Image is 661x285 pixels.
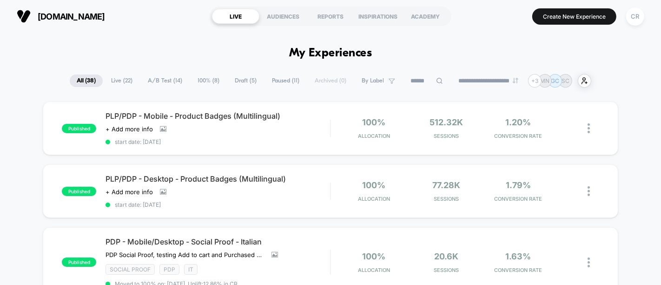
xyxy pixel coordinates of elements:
[259,9,307,24] div: AUDIENCES
[104,75,139,87] span: Live ( 22 )
[106,251,264,258] span: PDP Social Proof, testing Add to cart and Purchased messaging
[62,258,96,267] span: published
[106,125,153,133] span: + Add more info
[362,117,385,127] span: 100%
[106,264,155,275] span: SOCIAL PROOF
[434,251,458,261] span: 20.6k
[17,9,31,23] img: Visually logo
[541,77,550,84] p: MN
[505,251,531,261] span: 1.63%
[184,264,198,275] span: IT
[412,196,480,202] span: Sessions
[484,267,552,273] span: CONVERSION RATE
[358,267,390,273] span: Allocation
[106,138,330,145] span: start date: [DATE]
[265,75,306,87] span: Paused ( 11 )
[588,258,590,267] img: close
[626,7,644,26] div: CR
[532,8,616,25] button: Create New Experience
[362,77,384,84] span: By Label
[354,9,402,24] div: INSPIRATIONS
[551,77,560,84] p: GC
[228,75,264,87] span: Draft ( 5 )
[562,77,569,84] p: SC
[289,47,372,60] h1: My Experiences
[62,124,96,133] span: published
[106,201,330,208] span: start date: [DATE]
[484,196,552,202] span: CONVERSION RATE
[106,111,330,121] span: PLP/PDP - Mobile - Product Badges (Multilingual)
[212,9,259,24] div: LIVE
[412,267,480,273] span: Sessions
[528,74,542,88] div: + 3
[106,237,330,246] span: PDP - Mobile/Desktop - Social Proof - Italian
[307,9,354,24] div: REPORTS
[62,187,96,196] span: published
[362,180,385,190] span: 100%
[14,9,108,24] button: [DOMAIN_NAME]
[588,186,590,196] img: close
[623,7,647,26] button: CR
[106,174,330,183] span: PLP/PDP - Desktop - Product Badges (Multilingual)
[141,75,189,87] span: A/B Test ( 14 )
[358,196,390,202] span: Allocation
[432,180,460,190] span: 77.28k
[412,133,480,139] span: Sessions
[70,75,103,87] span: All ( 38 )
[358,133,390,139] span: Allocation
[484,133,552,139] span: CONVERSION RATE
[38,12,105,21] span: [DOMAIN_NAME]
[159,264,179,275] span: PDP
[505,117,531,127] span: 1.20%
[402,9,449,24] div: ACADEMY
[106,188,153,196] span: + Add more info
[362,251,385,261] span: 100%
[513,78,518,83] img: end
[430,117,463,127] span: 512.32k
[191,75,226,87] span: 100% ( 8 )
[588,123,590,133] img: close
[506,180,531,190] span: 1.79%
